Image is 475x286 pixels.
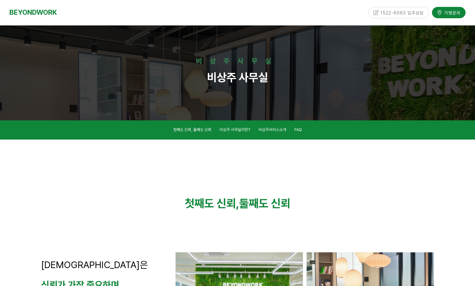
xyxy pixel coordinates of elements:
span: 가맹문의 [442,8,461,14]
span: [DEMOGRAPHIC_DATA]은 [41,259,148,270]
span: 비상주 사무실이란? [220,127,250,132]
span: 첫째도 신뢰, 둘째도 신뢰 [173,127,211,132]
a: BEYONDWORK [9,7,57,18]
a: 첫째도 신뢰, 둘째도 신뢰 [173,126,211,135]
strong: 첫째도 신뢰, [185,197,239,210]
strong: 둘째도 신뢰 [239,197,290,210]
strong: 비상주사무실 [196,57,279,65]
a: 비상주 사무실이란? [220,126,250,135]
span: 비상주서비스소개 [259,127,286,132]
strong: 비상주 사무실 [207,71,268,84]
span: FAQ [294,127,302,132]
a: FAQ [294,126,302,135]
a: 가맹문의 [432,6,466,17]
a: 비상주서비스소개 [259,126,286,135]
